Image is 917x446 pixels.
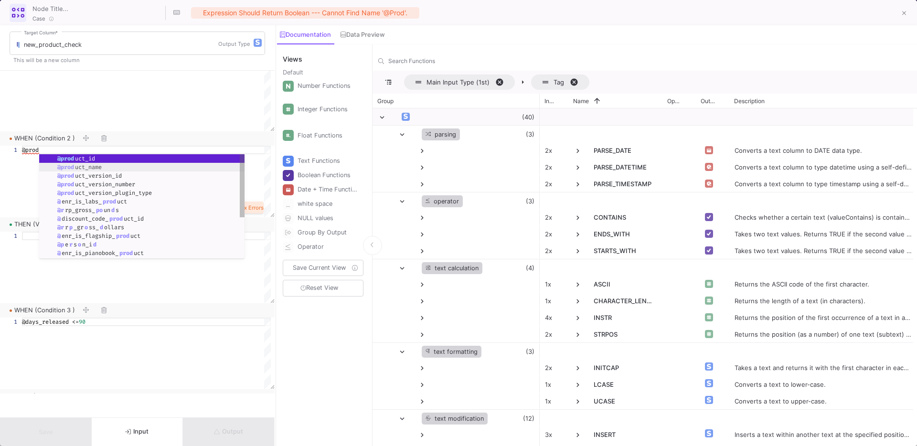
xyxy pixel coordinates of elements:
button: Text Functions [281,154,365,168]
span: PARSE_TIMESTAMP [594,176,657,193]
span: INSTR [594,309,657,327]
button: Float Functions [281,128,365,143]
div: Converts a text column to DATE data type. [729,142,917,159]
span: @days_released <= [22,318,79,326]
span: Main Input Type (1st). Press ENTER to sort. Press DELETE to remove [404,74,515,90]
span: (3) [526,126,534,143]
div: 1x [540,292,568,309]
div: Returns the position of the first occurrence of a text in another text. [729,309,917,326]
div: 2x [540,326,568,342]
span: _gr [73,223,84,231]
div: Documentation [280,31,331,39]
span: Group [377,97,394,105]
span: uct_version_id [74,172,122,180]
span: Inputs [544,97,555,105]
span: uct_id [74,155,95,162]
span: prod [118,249,133,257]
div: @discount_code_product_id [39,214,245,223]
div: Date + Time Functions [298,182,358,197]
div: Inserts a text within another text at the specified position and for a certain number of characters. [729,426,917,443]
div: text modification [422,413,488,425]
span: @prod [56,155,74,162]
span: p [68,223,73,231]
button: Input [92,418,183,446]
span: @prod [56,172,74,180]
span: (3) [526,193,534,210]
div: 1x [540,393,568,409]
div: Returns the position (as a number) of one text (subtext) inside another text (source_text). [729,326,917,342]
span: 90 [79,318,85,326]
div: Default [283,68,365,79]
div: 1x [540,276,568,292]
div: Suggest [39,154,245,258]
div: 3x [540,426,568,443]
div: @product_version_id [39,171,245,180]
div: 2x [540,359,568,376]
span: po [95,206,103,214]
span: (40) [522,109,534,126]
div: Returns the length of a text (in characters). [729,292,917,309]
div: 2x [540,142,568,159]
div: Views [281,44,367,64]
span: enr_is_flagship_ [61,232,115,240]
button: NULL values [281,211,365,225]
div: Integer Functions [298,102,358,117]
span: Operator [667,97,682,105]
div: 2x [540,225,568,242]
span: @prod [56,163,74,171]
span: o [77,241,81,248]
button: Integer Functions [281,102,365,117]
div: Float Functions [298,128,358,143]
span: (4) [526,260,534,276]
span: Name [573,97,589,105]
span: PARSE_DATETIME [594,159,657,176]
span: @prod [56,181,74,188]
input: Node Title... [30,2,164,14]
div: 4x [540,309,568,326]
span: INSERT [594,426,657,444]
div: 1x [540,376,568,393]
span: LCASE [594,376,657,393]
span: @ [56,198,61,205]
span: uct_version_number [74,181,135,188]
div: 2x [540,159,568,175]
span: @r [56,206,64,214]
div: 2x [540,175,568,192]
div: WHEN (Condition 3 ) [14,307,75,314]
div: operator [422,195,463,207]
div: Converts a text column to type timestamp using a self-defined format. [729,175,917,192]
span: @ [56,215,61,223]
span: enr_is_pianobook_ [61,249,118,257]
div: NULL values [298,211,358,225]
span: uct [116,198,127,205]
span: enr_is_labs_ [61,198,102,205]
button: Operator [281,240,365,254]
div: white space [298,197,358,211]
div: Checks whether a certain text (valueContains) is contained within another text (value1). Returns ... [729,209,917,225]
div: 2x [540,242,568,259]
div: @product_id [39,154,245,163]
span: d [92,241,96,248]
div: Data Preview [341,31,384,39]
div: Converts a text to upper-case. [729,393,917,409]
div: Takes two text values. Returns TRUE if the second value is a suffix of the first. [729,225,917,242]
div: text formatting [422,346,482,358]
span: (3) [526,343,534,360]
span: Save Current View [293,264,346,271]
span: (12) [523,410,534,427]
span: Reset View [300,284,339,291]
span: Description [734,97,765,105]
button: Number Functions [281,79,365,93]
div: THEN (Value) [14,393,53,400]
span: uct_id [123,215,144,223]
span: CHARACTER_LENGTH [594,293,657,310]
span: @prod [56,189,74,197]
span: UCASE [594,393,657,410]
span: Case [32,15,45,22]
span: Output [701,97,716,105]
div: Converts a text to lower-case. [729,376,917,393]
span: n_i [81,241,92,248]
button: Reset View [283,280,363,297]
span: ss_ [88,223,99,231]
span: prod [115,232,129,240]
